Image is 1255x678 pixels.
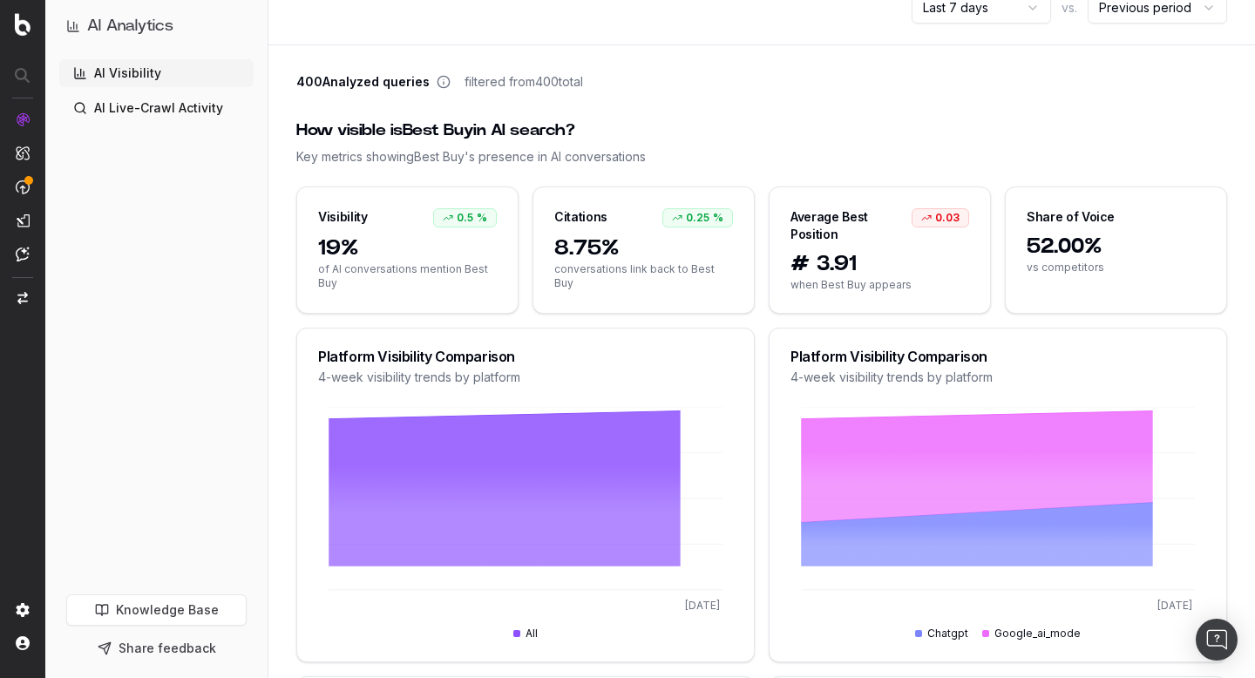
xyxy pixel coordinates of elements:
tspan: [DATE] [685,599,720,612]
button: AI Analytics [66,14,247,38]
span: filtered from 400 total [465,73,583,91]
div: How visible is Best Buy in AI search? [296,119,1227,143]
tspan: [DATE] [1157,599,1192,612]
img: Studio [16,214,30,227]
img: Botify logo [15,13,31,36]
div: 0.5 [433,208,497,227]
div: Key metrics showing Best Buy 's presence in AI conversations [296,148,1227,166]
span: vs competitors [1027,261,1205,275]
img: My account [16,636,30,650]
div: 0.03 [912,208,969,227]
h1: AI Analytics [87,14,173,38]
div: Visibility [318,208,368,226]
a: Knowledge Base [66,594,247,626]
span: 19% [318,234,497,262]
img: Analytics [16,112,30,126]
div: Google_ai_mode [982,627,1081,641]
img: Setting [16,603,30,617]
div: 4-week visibility trends by platform [790,369,1205,386]
span: of AI conversations mention Best Buy [318,262,497,290]
a: AI Visibility [59,59,254,87]
div: Chatgpt [915,627,968,641]
img: Intelligence [16,146,30,160]
span: # 3.91 [790,250,969,278]
div: All [513,627,538,641]
img: Activation [16,180,30,194]
div: Open Intercom Messenger [1196,619,1238,661]
div: Platform Visibility Comparison [790,349,1205,363]
span: when Best Buy appears [790,278,969,292]
span: 8.75% [554,234,733,262]
div: Platform Visibility Comparison [318,349,733,363]
img: Switch project [17,292,28,304]
button: Share feedback [66,633,247,664]
div: 4-week visibility trends by platform [318,369,733,386]
a: AI Live-Crawl Activity [59,94,254,122]
div: Share of Voice [1027,208,1115,226]
div: Citations [554,208,607,226]
div: Average Best Position [790,208,912,243]
img: Assist [16,247,30,261]
div: 0.25 [662,208,733,227]
span: 400 Analyzed queries [296,73,430,91]
span: 52.00% [1027,233,1205,261]
span: % [477,211,487,225]
span: conversations link back to Best Buy [554,262,733,290]
span: % [713,211,723,225]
